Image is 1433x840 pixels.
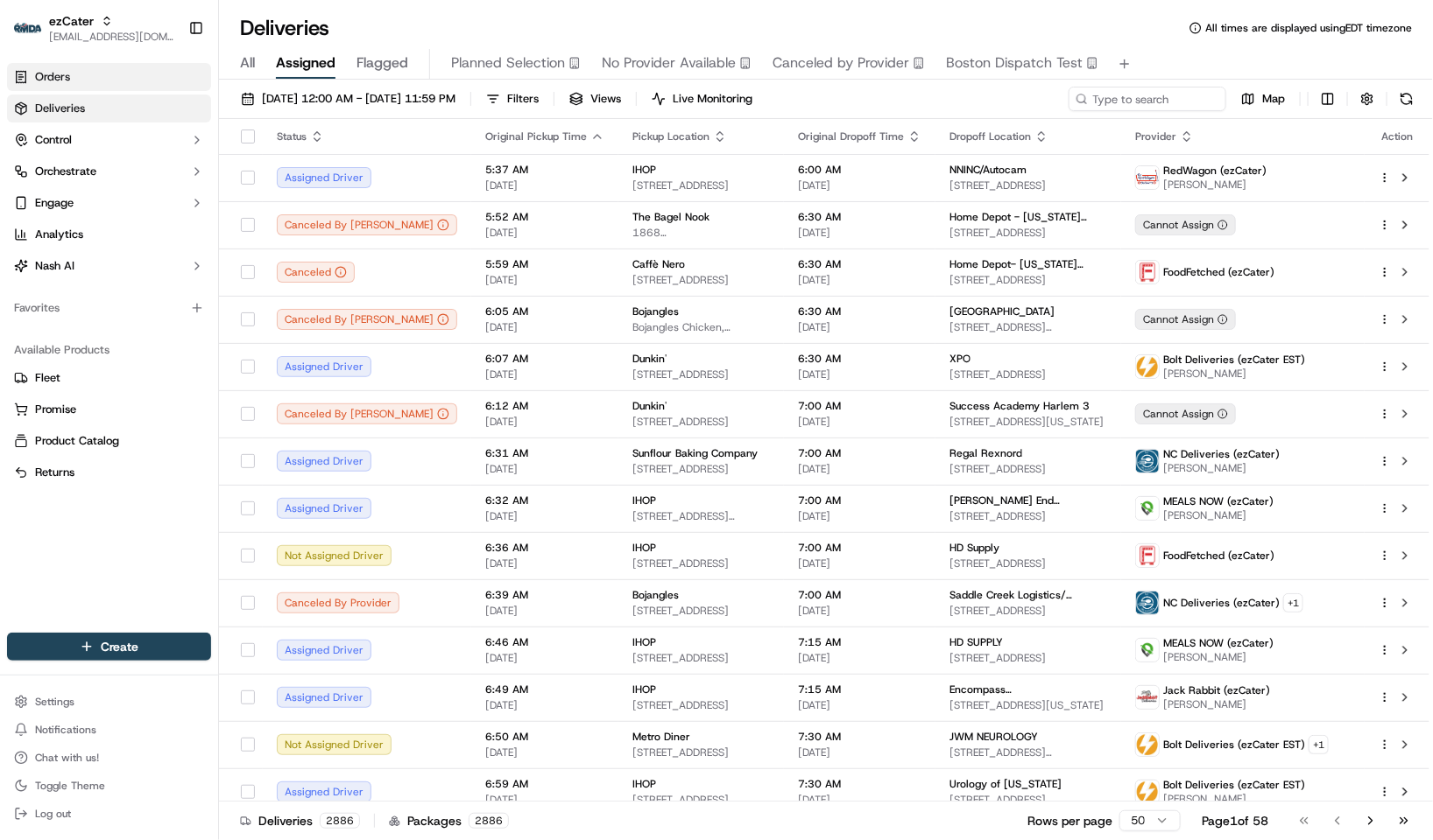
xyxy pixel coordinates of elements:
[240,52,255,73] span: All
[485,493,604,507] span: 6:32 AM
[485,129,587,143] span: Original Pickup Time
[798,793,921,807] span: [DATE]
[478,87,547,111] button: Filters
[485,588,604,602] span: 6:39 AM
[1163,636,1274,650] span: MEALS NOW (ezCater)
[798,604,921,618] span: [DATE]
[49,12,94,30] button: ezCater
[1136,733,1159,756] img: bolt_logo.png
[632,509,770,523] span: [STREET_ADDRESS][PERSON_NAME]
[1163,683,1270,697] span: Jack Rabbit (ezCater)
[949,604,1107,618] span: [STREET_ADDRESS]
[277,403,457,424] div: Canceled By [PERSON_NAME]
[1163,778,1305,792] span: Bolt Deliveries (ezCater EST)
[485,320,604,334] span: [DATE]
[277,309,457,330] button: Canceled By [PERSON_NAME]
[1163,265,1274,279] span: FoodFetched (ezCater)
[632,304,679,318] span: Bojangles
[1233,87,1293,111] button: Map
[632,541,656,555] span: IHOP
[485,446,604,460] span: 6:31 AM
[949,273,1107,287] span: [STREET_ADDRESS]
[949,651,1107,665] span: [STREET_ADDRESS]
[49,30,174,44] button: [EMAIL_ADDRESS][DOMAIN_NAME]
[1163,461,1280,475] span: [PERSON_NAME]
[673,91,752,107] span: Live Monitoring
[485,352,604,366] span: 6:07 AM
[1136,166,1159,189] img: time_to_eat_nevada_logo
[485,745,604,759] span: [DATE]
[949,698,1107,712] span: [STREET_ADDRESS][US_STATE]
[561,87,629,111] button: Views
[1163,353,1305,367] span: Bolt Deliveries (ezCater EST)
[35,402,76,417] span: Promise
[148,256,162,270] div: 💻
[632,793,770,807] span: [STREET_ADDRESS]
[1163,447,1280,461] span: NC Deliveries (ezCater)
[7,7,181,49] button: ezCaterezCater[EMAIL_ADDRESS][DOMAIN_NAME]
[1136,355,1159,378] img: bolt_logo.png
[1136,639,1159,661] img: melas_now_logo.png
[949,352,971,366] span: XPO
[35,695,74,709] span: Settings
[60,185,222,199] div: We're available if you need us!
[644,87,760,111] button: Live Monitoring
[35,258,74,274] span: Nash AI
[949,226,1107,240] span: [STREET_ADDRESS]
[18,256,32,270] div: 📗
[949,745,1107,759] span: [STREET_ADDRESS][PERSON_NAME]
[949,129,1031,143] span: Dropoff Location
[35,101,85,116] span: Deliveries
[1163,494,1274,508] span: MEALS NOW (ezCater)
[101,638,138,655] span: Create
[7,773,211,798] button: Toggle Theme
[1163,650,1274,664] span: [PERSON_NAME]
[798,320,921,334] span: [DATE]
[632,777,656,791] span: IHOP
[1027,812,1112,829] p: Rows per page
[277,129,307,143] span: Status
[602,52,736,73] span: No Provider Available
[1205,21,1412,35] span: All times are displayed using EDT timezone
[35,132,72,148] span: Control
[485,682,604,696] span: 6:49 AM
[949,163,1027,177] span: NNINC/Autocam
[35,465,74,480] span: Returns
[485,462,604,476] span: [DATE]
[632,651,770,665] span: [STREET_ADDRESS]
[7,689,211,714] button: Settings
[1163,549,1274,563] span: FoodFetched (ezCater)
[632,745,770,759] span: [STREET_ADDRESS]
[798,163,921,177] span: 6:00 AM
[7,157,211,185] button: Orchestrate
[240,812,360,829] div: Deliveries
[798,462,921,476] span: [DATE]
[469,813,509,829] div: 2886
[485,556,604,570] span: [DATE]
[356,52,408,73] span: Flagged
[798,730,921,744] span: 7:30 AM
[35,164,96,179] span: Orchestrate
[1163,596,1280,610] span: NC Deliveries (ezCater)
[18,71,319,99] p: Welcome 👋
[949,304,1055,318] span: [GEOGRAPHIC_DATA]
[1136,497,1159,520] img: melas_now_logo.png
[7,458,211,486] button: Returns
[7,745,211,770] button: Chat with us!
[485,635,604,649] span: 6:46 AM
[507,91,539,107] span: Filters
[7,189,211,217] button: Engage
[632,556,770,570] span: [STREET_ADDRESS]
[946,52,1083,73] span: Boston Dispatch Test
[949,682,1107,696] span: Encompass [GEOGRAPHIC_DATA]
[949,415,1107,429] span: [STREET_ADDRESS][US_STATE]
[485,604,604,618] span: [DATE]
[798,415,921,429] span: [DATE]
[798,698,921,712] span: [DATE]
[798,352,921,366] span: 6:30 AM
[1136,686,1159,709] img: jack_rabbit_logo.png
[485,777,604,791] span: 6:59 AM
[7,717,211,742] button: Notifications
